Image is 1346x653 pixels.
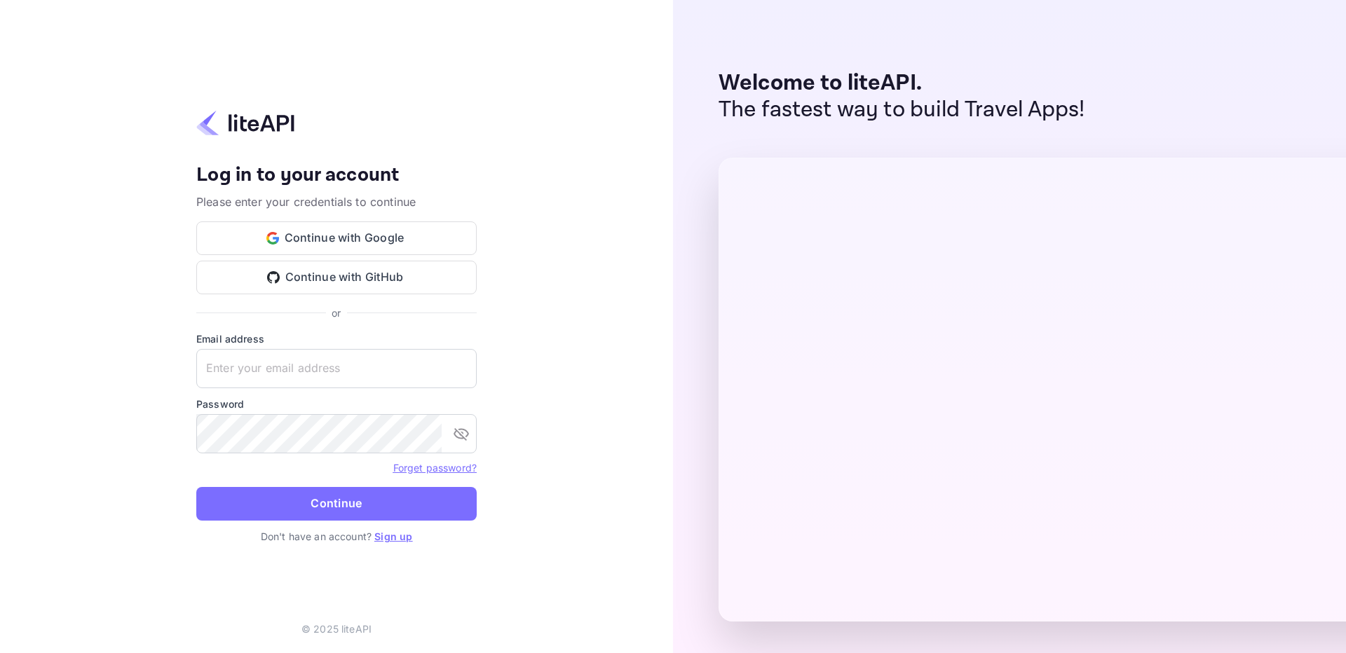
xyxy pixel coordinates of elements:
input: Enter your email address [196,349,477,388]
p: Welcome to liteAPI. [719,70,1085,97]
button: Continue with Google [196,221,477,255]
a: Sign up [374,530,412,542]
p: Please enter your credentials to continue [196,193,477,210]
p: or [332,305,341,320]
button: Continue [196,487,477,521]
h4: Log in to your account [196,163,477,188]
label: Email address [196,331,477,346]
a: Forget password? [393,460,477,474]
label: Password [196,397,477,411]
img: liteapi [196,109,294,137]
p: © 2025 liteAPI [301,621,372,636]
button: Continue with GitHub [196,261,477,294]
a: Forget password? [393,462,477,474]
p: Don't have an account? [196,529,477,544]
button: toggle password visibility [447,420,475,448]
p: The fastest way to build Travel Apps! [719,97,1085,123]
